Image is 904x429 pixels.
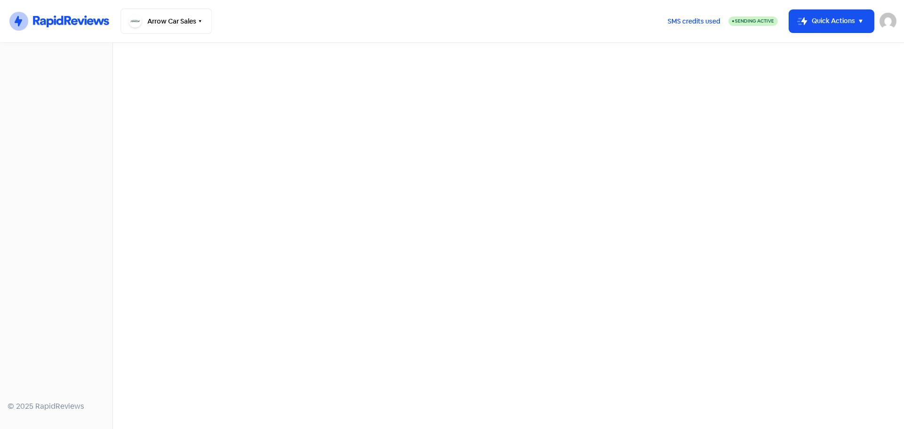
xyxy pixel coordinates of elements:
a: SMS credits used [660,16,728,25]
span: SMS credits used [668,16,720,26]
a: Sending Active [728,16,778,27]
button: Quick Actions [789,10,874,32]
div: © 2025 RapidReviews [8,401,105,412]
button: Arrow Car Sales [121,8,212,34]
span: Sending Active [735,18,774,24]
img: User [880,13,896,30]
